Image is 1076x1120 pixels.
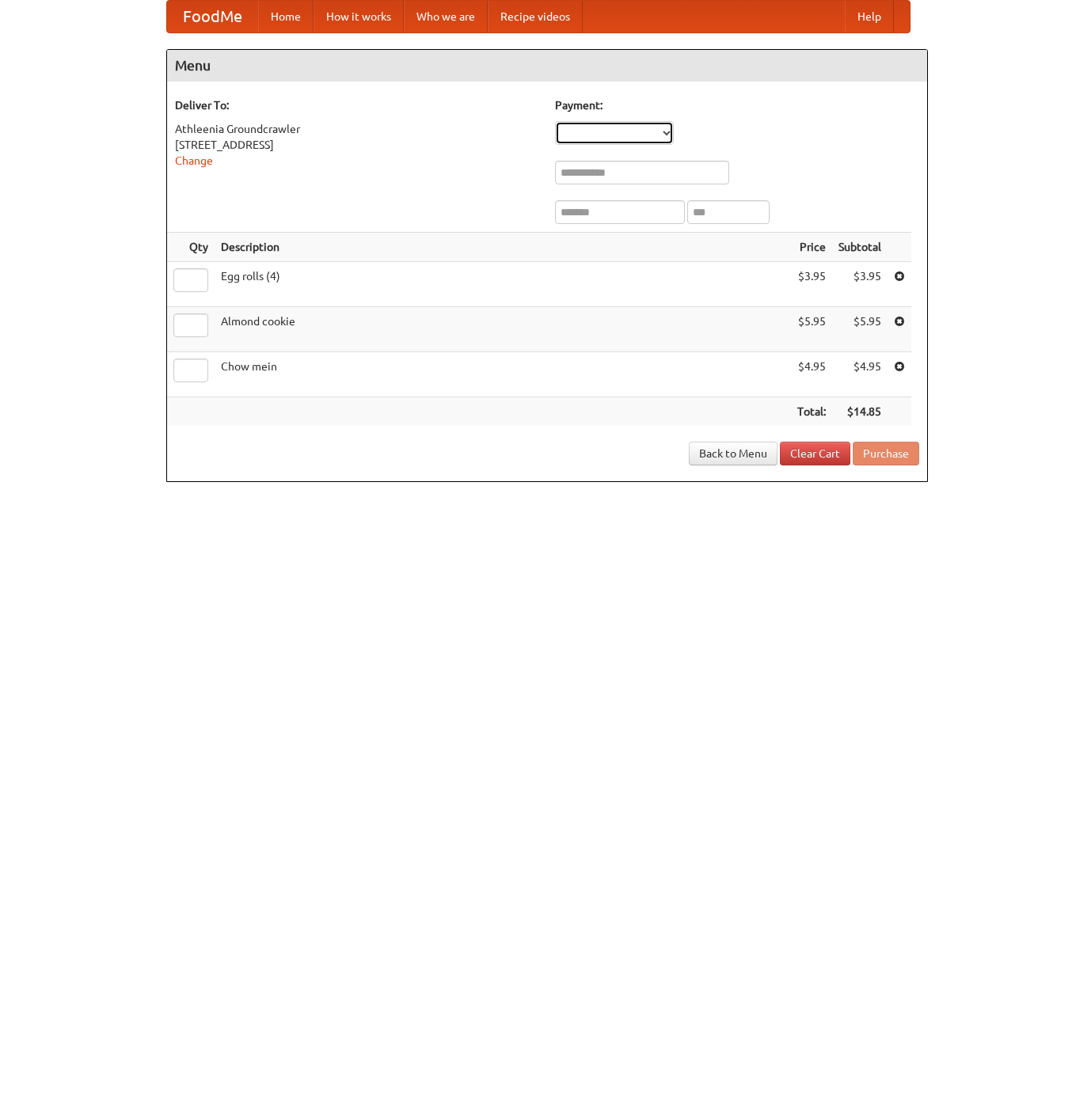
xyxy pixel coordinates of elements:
h5: Deliver To: [175,97,539,113]
th: Description [215,233,791,262]
a: Back to Menu [689,442,778,465]
td: Egg rolls (4) [215,262,791,307]
a: Who we are [404,1,488,32]
td: $5.95 [832,307,888,352]
a: Home [258,1,314,32]
th: Price [791,233,832,262]
td: $3.95 [832,262,888,307]
button: Purchase [853,442,919,465]
a: How it works [314,1,404,32]
th: $14.85 [832,397,888,427]
th: Qty [167,233,215,262]
td: $3.95 [791,262,832,307]
td: Chow mein [215,352,791,397]
a: Help [845,1,894,32]
th: Subtotal [832,233,888,262]
h5: Payment: [555,97,919,113]
td: $4.95 [832,352,888,397]
a: FoodMe [167,1,258,32]
h4: Menu [167,50,927,82]
a: Clear Cart [780,442,850,465]
td: $5.95 [791,307,832,352]
a: Recipe videos [488,1,583,32]
th: Total: [791,397,832,427]
div: Athleenia Groundcrawler [175,121,539,137]
td: Almond cookie [215,307,791,352]
td: $4.95 [791,352,832,397]
div: [STREET_ADDRESS] [175,137,539,153]
a: Change [175,154,213,167]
